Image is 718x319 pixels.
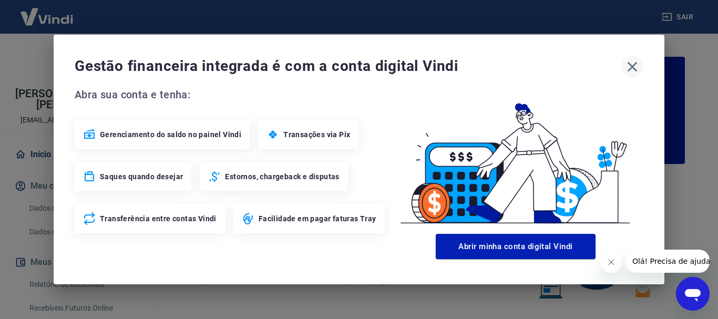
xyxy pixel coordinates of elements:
[100,129,241,140] span: Gerenciamento do saldo no painel Vindi
[388,86,643,230] img: Good Billing
[259,213,376,224] span: Facilidade em pagar faturas Tray
[676,277,710,311] iframe: Botão para abrir a janela de mensagens
[626,250,710,273] iframe: Mensagem da empresa
[436,234,596,259] button: Abrir minha conta digital Vindi
[100,213,217,224] span: Transferência entre contas Vindi
[6,7,88,16] span: Olá! Precisa de ajuda?
[225,171,339,182] span: Estornos, chargeback e disputas
[75,56,621,77] span: Gestão financeira integrada é com a conta digital Vindi
[283,129,350,140] span: Transações via Pix
[75,86,388,103] span: Abra sua conta e tenha:
[100,171,183,182] span: Saques quando desejar
[601,252,622,273] iframe: Fechar mensagem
